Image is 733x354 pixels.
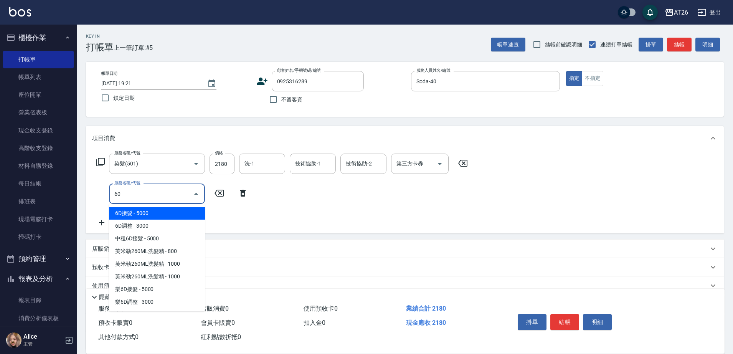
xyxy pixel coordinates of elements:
[109,270,205,283] span: 芙米勒260ML洗髮精 - 1000
[109,283,205,296] span: 樂6D接髮 - 5000
[23,333,63,341] h5: Alice
[3,28,74,48] button: 櫃檯作業
[201,319,235,326] span: 會員卡販賣 0
[86,34,114,39] h2: Key In
[92,245,115,253] p: 店販銷售
[92,263,121,271] p: 預收卡販賣
[3,269,74,289] button: 報表及分析
[98,305,137,312] span: 服務消費 2180
[114,43,153,53] span: 上一筆訂單:#5
[3,157,74,175] a: 材料自購登錄
[101,77,200,90] input: YYYY/MM/DD hh:mm
[92,282,121,290] p: 使用預收卡
[583,314,612,330] button: 明細
[109,220,205,232] span: 6D調整 - 3000
[3,291,74,309] a: 報表目錄
[662,5,691,20] button: AT26
[109,258,205,270] span: 芙米勒260ML洗髮精 - 1000
[3,193,74,210] a: 排班表
[114,150,140,156] label: 服務名稱/代號
[416,68,450,73] label: 服務人員姓名/編號
[642,5,658,20] button: save
[694,5,724,20] button: 登出
[281,96,303,104] span: 不留客資
[3,175,74,192] a: 每日結帳
[3,139,74,157] a: 高階收支登錄
[86,240,724,258] div: 店販銷售
[695,38,720,52] button: 明細
[304,319,325,326] span: 扣入金 0
[201,333,241,341] span: 紅利點數折抵 0
[491,38,525,52] button: 帳單速查
[566,71,583,86] button: 指定
[3,104,74,121] a: 營業儀表板
[114,180,140,186] label: 服務名稱/代號
[86,126,724,151] div: 項目消費
[109,296,205,308] span: 樂6D調整 - 3000
[109,245,205,258] span: 芙米勒260ML洗髮精 - 800
[3,309,74,327] a: 消費分析儀表板
[3,249,74,269] button: 預約管理
[674,8,688,17] div: AT26
[23,341,63,347] p: 主管
[3,228,74,246] a: 掃碼打卡
[113,94,135,102] span: 鎖定日期
[3,86,74,104] a: 座位開單
[434,158,446,170] button: Open
[550,314,579,330] button: 結帳
[3,68,74,86] a: 帳單列表
[304,305,338,312] span: 使用預收卡 0
[201,305,229,312] span: 店販消費 0
[9,7,31,17] img: Logo
[101,71,117,76] label: 帳單日期
[277,68,321,73] label: 顧客姓名/手機號碼/編號
[203,74,221,93] button: Choose date, selected date is 2025-09-13
[406,305,446,312] span: 業績合計 2180
[545,41,583,49] span: 結帳前確認明細
[190,188,202,200] button: Close
[3,210,74,228] a: 現場電腦打卡
[639,38,663,52] button: 掛單
[98,333,139,341] span: 其他付款方式 0
[667,38,692,52] button: 結帳
[109,232,205,245] span: 中租6D接髮 - 5000
[98,319,132,326] span: 預收卡販賣 0
[518,314,546,330] button: 掛單
[86,276,724,295] div: 使用預收卡
[190,158,202,170] button: Open
[86,42,114,53] h3: 打帳單
[99,293,134,301] p: 隱藏業績明細
[109,207,205,220] span: 6D接髮 - 5000
[406,319,446,326] span: 現金應收 2180
[3,122,74,139] a: 現金收支登錄
[86,258,724,276] div: 預收卡販賣
[582,71,603,86] button: 不指定
[92,134,115,142] p: 項目消費
[3,51,74,68] a: 打帳單
[600,41,632,49] span: 連續打單結帳
[215,150,223,156] label: 價格
[6,332,21,348] img: Person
